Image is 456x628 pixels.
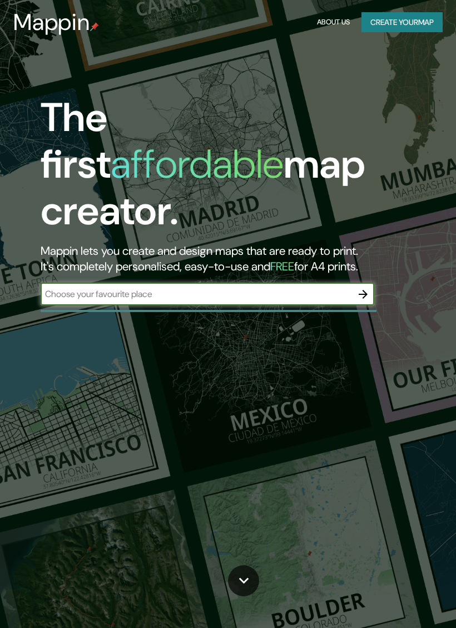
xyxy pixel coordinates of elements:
[41,288,352,300] input: Choose your favourite place
[90,22,99,31] img: mappin-pin
[41,94,405,243] h1: The first map creator.
[41,243,405,274] h2: Mappin lets you create and design maps that are ready to print. It's completely personalised, eas...
[270,259,294,274] h5: FREE
[314,12,353,33] button: About Us
[13,9,90,36] h3: Mappin
[361,12,443,33] button: Create yourmap
[111,138,284,190] h1: affordable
